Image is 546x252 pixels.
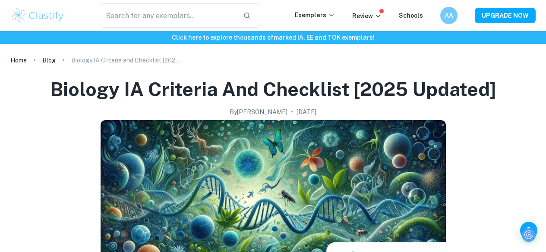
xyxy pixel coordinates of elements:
[230,107,287,117] h2: By [PERSON_NAME]
[2,33,544,42] h6: Click here to explore thousands of marked IA, EE and TOK exemplars !
[295,10,335,20] p: Exemplars
[100,3,236,28] input: Search for any exemplars...
[10,7,65,24] img: Clastify logo
[297,107,316,117] h2: [DATE]
[10,54,27,66] a: Home
[520,222,537,239] button: Help and Feedback
[475,8,536,23] button: UPGRADE NOW
[50,77,496,102] h1: Biology IA Criteria and Checklist [2025 updated]
[444,11,454,20] h6: AA
[440,7,458,24] button: AA
[71,56,183,65] p: Biology IA Criteria and Checklist [2025 updated]
[399,12,423,19] a: Schools
[42,54,56,66] a: Blog
[291,107,293,117] p: •
[352,11,382,21] p: Review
